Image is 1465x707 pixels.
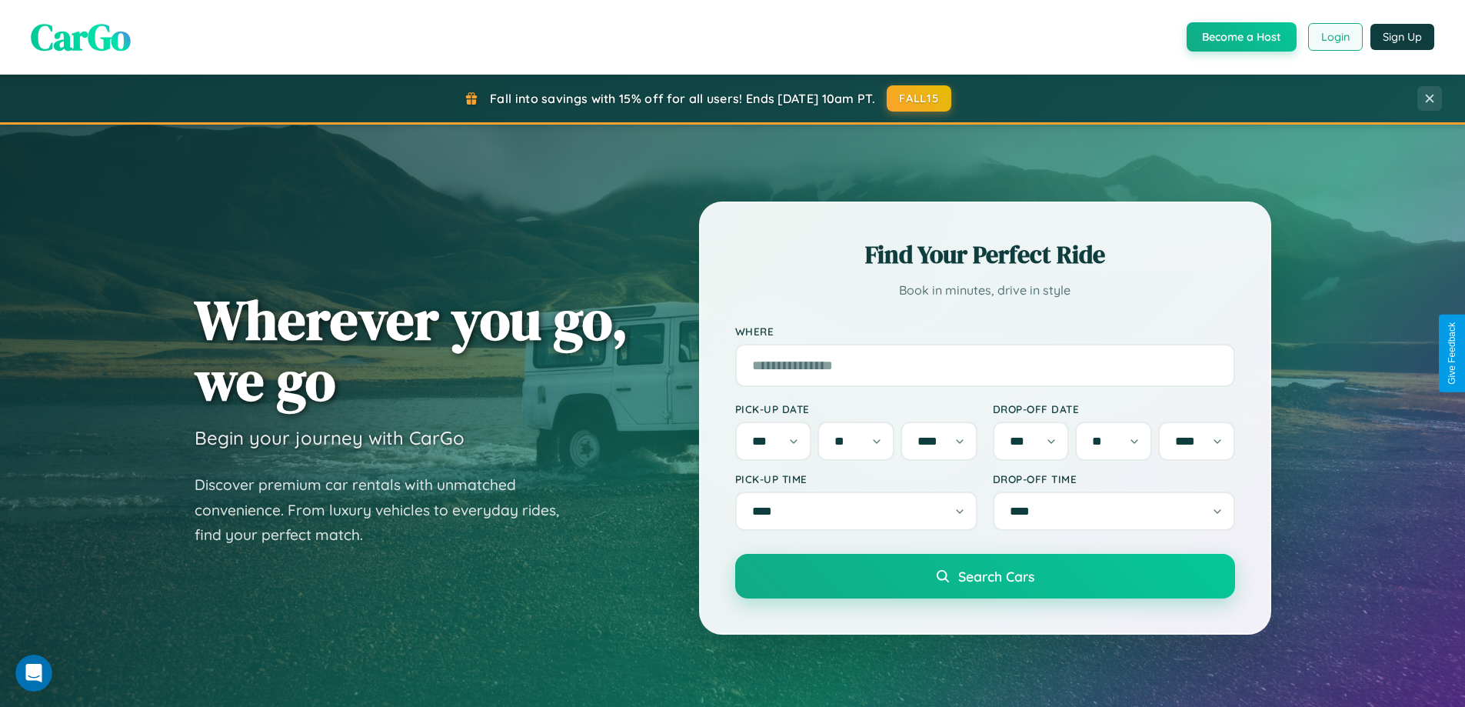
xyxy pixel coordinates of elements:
h2: Find Your Perfect Ride [735,238,1235,272]
label: Drop-off Date [993,402,1235,415]
p: Book in minutes, drive in style [735,279,1235,302]
span: Fall into savings with 15% off for all users! Ends [DATE] 10am PT. [490,91,875,106]
p: Discover premium car rentals with unmatched convenience. From luxury vehicles to everyday rides, ... [195,472,579,548]
span: CarGo [31,12,131,62]
label: Where [735,325,1235,338]
button: Sign Up [1370,24,1434,50]
button: FALL15 [887,85,951,112]
button: Search Cars [735,554,1235,599]
label: Pick-up Date [735,402,977,415]
label: Drop-off Time [993,472,1235,485]
div: Give Feedback [1447,322,1457,385]
button: Login [1308,23,1363,51]
h1: Wherever you go, we go [195,289,628,411]
label: Pick-up Time [735,472,977,485]
button: Become a Host [1187,22,1297,52]
span: Search Cars [958,568,1034,585]
h3: Begin your journey with CarGo [195,426,464,449]
iframe: Intercom live chat [15,655,52,692]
